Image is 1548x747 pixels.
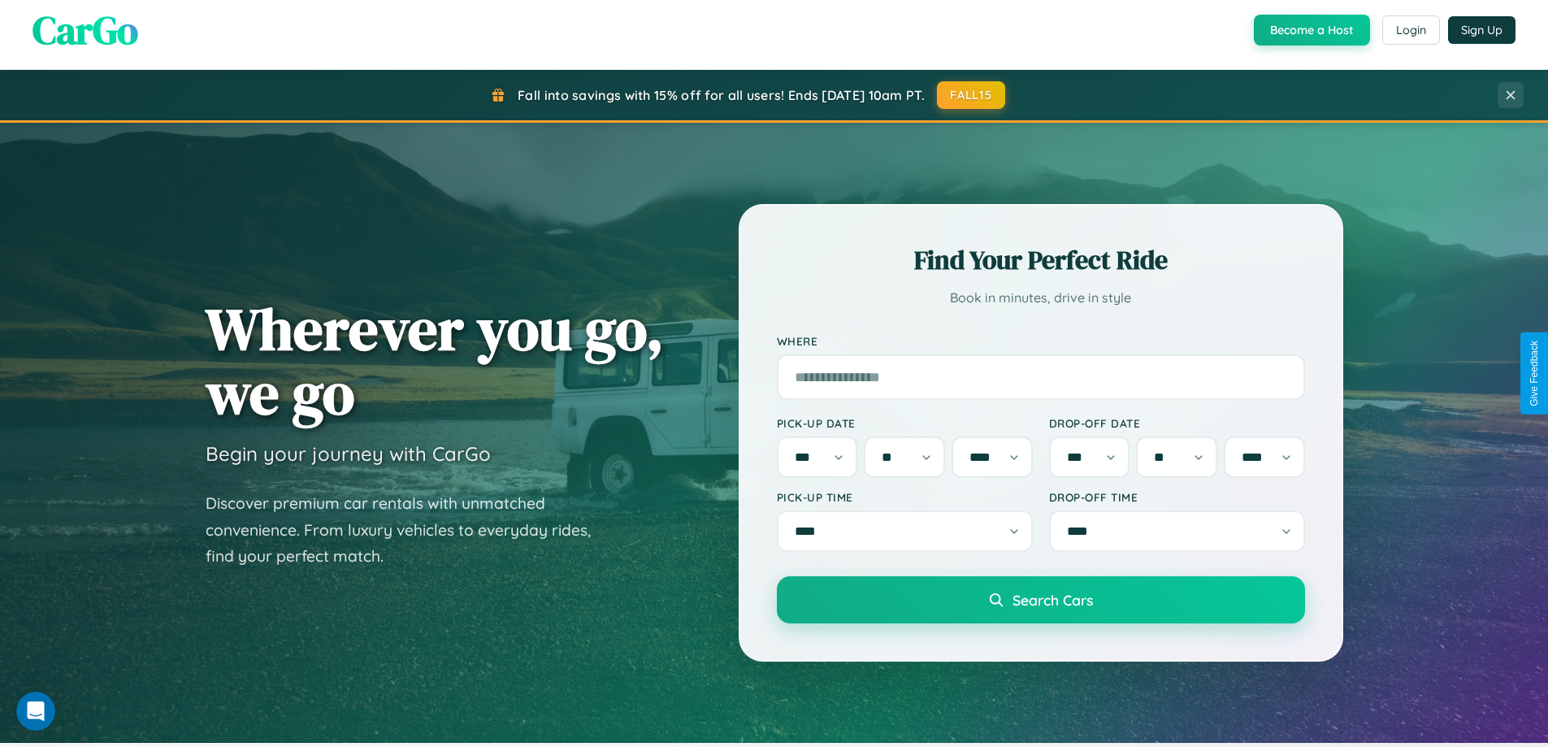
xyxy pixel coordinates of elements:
label: Pick-up Time [777,490,1033,504]
h3: Begin your journey with CarGo [206,441,491,466]
span: CarGo [33,3,138,57]
h2: Find Your Perfect Ride [777,242,1305,278]
button: Search Cars [777,576,1305,623]
button: Become a Host [1254,15,1370,46]
div: Give Feedback [1528,341,1540,406]
p: Book in minutes, drive in style [777,286,1305,310]
span: Fall into savings with 15% off for all users! Ends [DATE] 10am PT. [518,87,925,103]
label: Where [777,334,1305,348]
label: Pick-up Date [777,416,1033,430]
label: Drop-off Time [1049,490,1305,504]
h1: Wherever you go, we go [206,297,664,425]
label: Drop-off Date [1049,416,1305,430]
p: Discover premium car rentals with unmatched convenience. From luxury vehicles to everyday rides, ... [206,490,612,570]
button: Sign Up [1448,16,1515,44]
span: Search Cars [1012,591,1093,609]
button: Login [1382,15,1440,45]
iframe: Intercom live chat [16,692,55,731]
button: FALL15 [937,81,1005,109]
